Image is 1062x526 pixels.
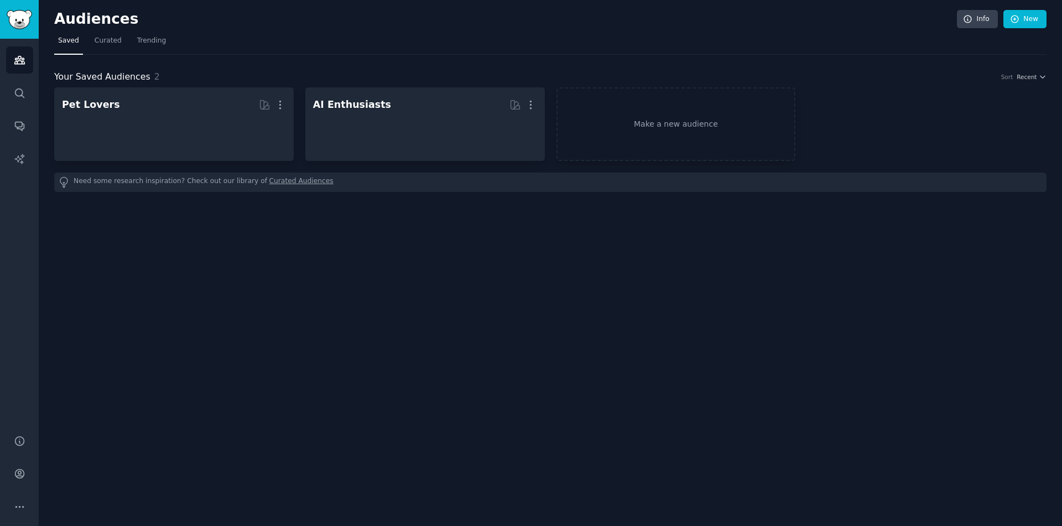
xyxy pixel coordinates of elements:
a: Curated [91,32,126,55]
a: Info [957,10,998,29]
a: Pet Lovers [54,87,294,161]
a: Curated Audiences [269,176,334,188]
a: New [1003,10,1047,29]
a: Trending [133,32,170,55]
span: 2 [154,71,160,82]
div: Pet Lovers [62,98,120,112]
a: Saved [54,32,83,55]
h2: Audiences [54,11,957,28]
button: Recent [1017,73,1047,81]
span: Saved [58,36,79,46]
span: Curated [95,36,122,46]
div: Sort [1001,73,1013,81]
span: Recent [1017,73,1037,81]
a: AI Enthusiasts [305,87,545,161]
span: Trending [137,36,166,46]
div: AI Enthusiasts [313,98,391,112]
a: Make a new audience [556,87,796,161]
span: Your Saved Audiences [54,70,150,84]
div: Need some research inspiration? Check out our library of [54,173,1047,192]
img: GummySearch logo [7,10,32,29]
